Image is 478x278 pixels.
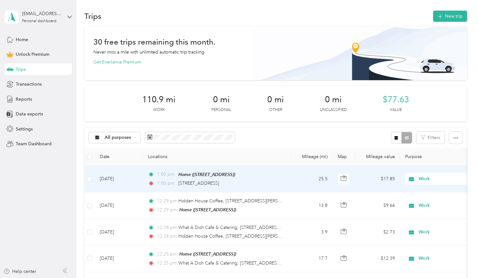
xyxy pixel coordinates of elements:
[16,111,43,117] span: Data exports
[383,95,409,105] span: $77.63
[269,107,282,113] p: Other
[252,26,467,80] img: Banner
[178,233,302,239] span: Hidden House Coffee, [STREET_ADDRESS][PERSON_NAME]
[325,95,342,105] span: 0 mi
[16,96,32,103] span: Reports
[419,202,477,209] span: Work
[290,192,333,219] td: 13.8
[290,219,333,245] td: 3.9
[419,255,477,262] span: Work
[157,198,175,205] span: 12:29 pm
[16,81,42,88] span: Transactions
[290,148,333,166] th: Mileage (mi)
[157,180,175,187] span: 1:00 pm
[95,148,143,166] th: Date
[16,36,28,43] span: Home
[84,13,101,20] h1: Trips
[16,66,26,73] span: Trips
[95,219,143,245] td: [DATE]
[16,126,33,132] span: Settings
[22,10,62,17] div: [EMAIL_ADDRESS][DOMAIN_NAME]
[433,11,467,22] button: New trip
[142,95,175,105] span: 110.9 mi
[93,59,141,65] button: Get Everlance Premium
[390,107,402,113] p: Value
[442,242,478,278] iframe: Everlance-gr Chat Button Frame
[105,135,131,140] span: All purposes
[157,206,177,214] span: 12:29 pm
[157,251,177,258] span: 12:25 pm
[290,245,333,272] td: 17.7
[16,140,52,147] span: Team Dashboard
[178,198,302,204] span: Hidden House Coffee, [STREET_ADDRESS][PERSON_NAME]
[355,166,400,192] td: $17.85
[419,229,477,236] span: Work
[157,224,175,231] span: 12:28 pm
[320,107,347,113] p: Unclassified
[355,148,400,166] th: Mileage value
[143,148,290,166] th: Locations
[179,207,236,212] span: Home ([STREET_ADDRESS])
[419,175,477,182] span: Work
[153,107,165,113] p: Work
[93,49,204,55] p: Never miss a mile with unlimited automatic trip tracking
[267,95,284,105] span: 0 mi
[178,181,219,186] span: [STREET_ADDRESS]
[95,245,143,272] td: [DATE]
[157,233,175,240] span: 12:28 pm
[95,166,143,192] td: [DATE]
[157,171,175,178] span: 1:00 pm
[211,107,231,113] p: Personal
[355,192,400,219] td: $9.66
[179,251,236,257] span: Home ([STREET_ADDRESS])
[93,38,215,45] h1: 30 free trips remaining this month.
[416,132,445,144] button: Filters
[355,245,400,272] td: $12.39
[95,192,143,219] td: [DATE]
[16,51,49,58] span: Unlock Premium
[178,260,316,266] span: What A Dish Cafe & Catering, [STREET_ADDRESS][PERSON_NAME]
[157,260,175,267] span: 12:25 pm
[178,172,235,177] span: Home ([STREET_ADDRESS])
[178,225,316,230] span: What A Dish Cafe & Catering, [STREET_ADDRESS][PERSON_NAME]
[213,95,230,105] span: 0 mi
[4,268,36,275] button: Help center
[290,166,333,192] td: 25.5
[333,148,355,166] th: Map
[22,19,56,23] div: Personal dashboard
[355,219,400,245] td: $2.73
